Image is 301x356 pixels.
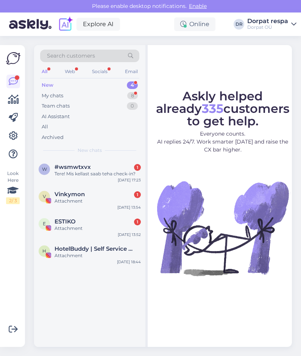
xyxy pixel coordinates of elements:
[55,252,141,259] div: Attachment
[58,16,73,32] img: explore-ai
[78,147,102,154] span: New chats
[42,92,63,100] div: My chats
[234,19,244,30] div: DR
[134,164,141,171] div: 1
[247,18,288,24] div: Dorpat respa
[43,194,46,199] span: V
[42,102,70,110] div: Team chats
[117,259,141,265] div: [DATE] 18:44
[154,160,291,296] img: No Chat active
[127,81,138,89] div: 4
[42,166,47,172] span: w
[123,67,139,77] div: Email
[118,177,141,183] div: [DATE] 17:23
[202,101,223,116] b: 335
[156,89,289,128] span: Askly helped already customers to get help.
[55,218,76,225] span: ESTIKO
[117,205,141,210] div: [DATE] 13:54
[42,113,70,120] div: AI Assistant
[55,170,141,177] div: Tere! Mis kellast saab teha check-in?
[55,164,91,170] span: #wsmwtxvx
[47,52,95,60] span: Search customers
[55,198,141,205] div: Attachment
[127,92,138,100] div: 8
[118,232,141,237] div: [DATE] 13:52
[42,248,46,254] span: H
[40,67,49,77] div: All
[247,24,288,30] div: Dorpat OÜ
[90,67,109,77] div: Socials
[55,245,133,252] span: HotelBuddy | Self Service App for Hotel Guests
[154,130,291,154] p: Everyone counts. AI replies 24/7. Work smarter [DATE] and raise the CX bar higher.
[247,18,296,30] a: Dorpat respaDorpat OÜ
[134,191,141,198] div: 1
[6,170,20,204] div: Look Here
[55,225,141,232] div: Attachment
[43,221,46,226] span: E
[6,51,20,66] img: Askly Logo
[42,123,48,131] div: All
[42,81,53,89] div: New
[63,67,76,77] div: Web
[55,191,85,198] span: Vinkymon
[174,17,215,31] div: Online
[76,18,120,31] a: Explore AI
[187,3,209,9] span: Enable
[134,219,141,225] div: 1
[127,102,138,110] div: 0
[42,134,64,141] div: Archived
[6,197,20,204] div: 2 / 3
